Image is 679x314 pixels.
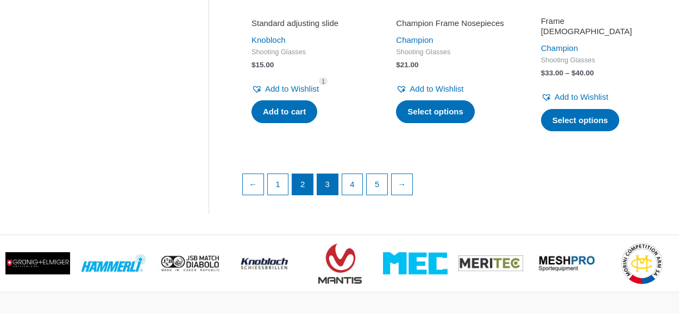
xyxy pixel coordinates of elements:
a: Frame [DEMOGRAPHIC_DATA] [541,16,655,41]
a: Add to Wishlist [396,81,463,97]
a: Select options for “Champion Frame Nosepieces” [396,100,475,123]
span: $ [396,61,400,69]
h2: Frame [DEMOGRAPHIC_DATA] [541,16,655,37]
h2: Champion Frame Nosepieces [396,18,510,29]
a: Page 4 [342,174,363,195]
a: Champion [396,35,433,44]
iframe: Customer reviews powered by Trustpilot [252,3,366,16]
bdi: 40.00 [571,69,594,77]
span: $ [541,69,545,77]
span: – [565,69,570,77]
a: Add to cart: “Standard adjusting slide” [252,100,317,123]
a: ← [243,174,263,195]
span: $ [571,69,576,77]
span: Shooting Glasses [541,56,655,65]
a: Champion [541,43,578,53]
a: Page 1 [268,174,288,195]
span: Shooting Glasses [252,48,366,57]
a: Knobloch [252,35,286,44]
iframe: Customer reviews powered by Trustpilot [396,3,510,16]
a: Champion Frame Nosepieces [396,18,510,33]
a: → [392,174,412,195]
bdi: 21.00 [396,61,418,69]
h2: Standard adjusting slide [252,18,366,29]
a: Standard adjusting slide [252,18,366,33]
bdi: 15.00 [252,61,274,69]
a: Add to Wishlist [252,81,319,97]
iframe: Customer reviews powered by Trustpilot [541,3,655,16]
a: Page 5 [367,174,387,195]
a: Page 3 [317,174,338,195]
a: Add to Wishlist [541,89,608,105]
span: Add to Wishlist [265,84,319,93]
span: Page 2 [292,174,313,195]
nav: Product Pagination [242,174,665,201]
span: Add to Wishlist [410,84,463,93]
span: $ [252,61,256,69]
span: Shooting Glasses [396,48,510,57]
a: Select options for “Frame Temples” [541,109,620,132]
span: Add to Wishlist [555,92,608,101]
span: 1 [319,77,328,85]
bdi: 33.00 [541,69,563,77]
